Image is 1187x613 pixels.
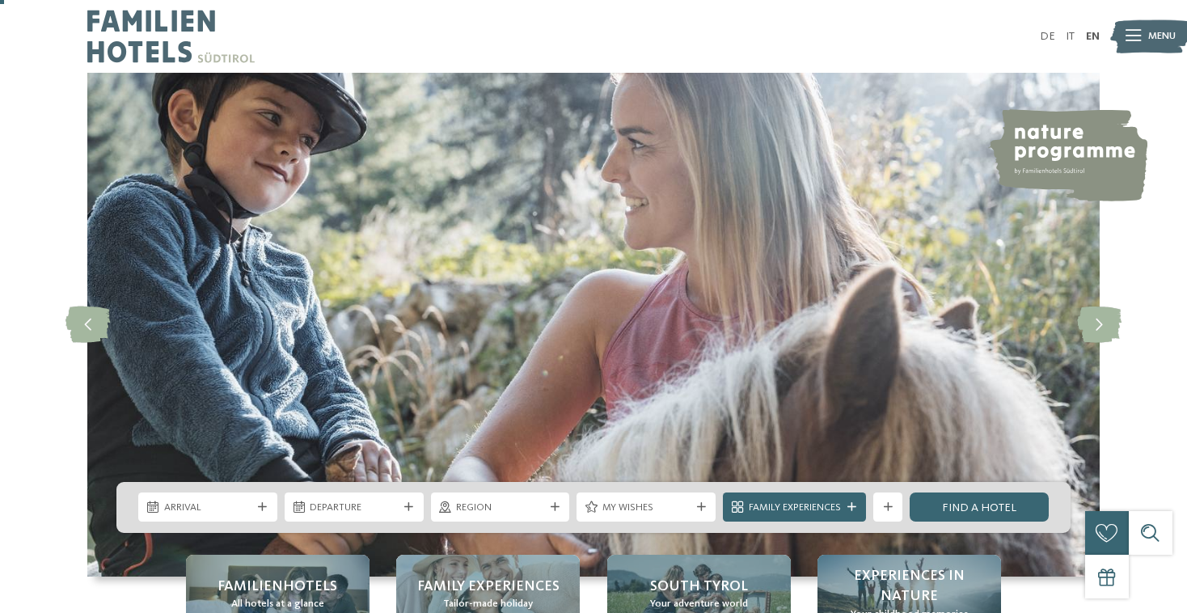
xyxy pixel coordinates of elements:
[1040,31,1055,42] a: DE
[650,597,748,611] span: Your adventure world
[602,501,691,515] span: My wishes
[417,577,560,597] span: Family Experiences
[164,501,252,515] span: Arrival
[1148,29,1176,44] span: Menu
[218,577,337,597] span: Familienhotels
[832,566,986,607] span: Experiences in nature
[1086,31,1100,42] a: EN
[987,109,1147,201] img: nature programme by Familienhotels Südtirol
[443,597,533,611] span: Tailor-made holiday
[749,501,841,515] span: Family Experiences
[650,577,748,597] span: South Tyrol
[231,597,324,611] span: All hotels at a glance
[910,493,1049,522] a: Find a hotel
[87,73,1100,577] img: Familienhotels Südtirol: The happy family places!
[1066,31,1075,42] a: IT
[310,501,398,515] span: Departure
[456,501,544,515] span: Region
